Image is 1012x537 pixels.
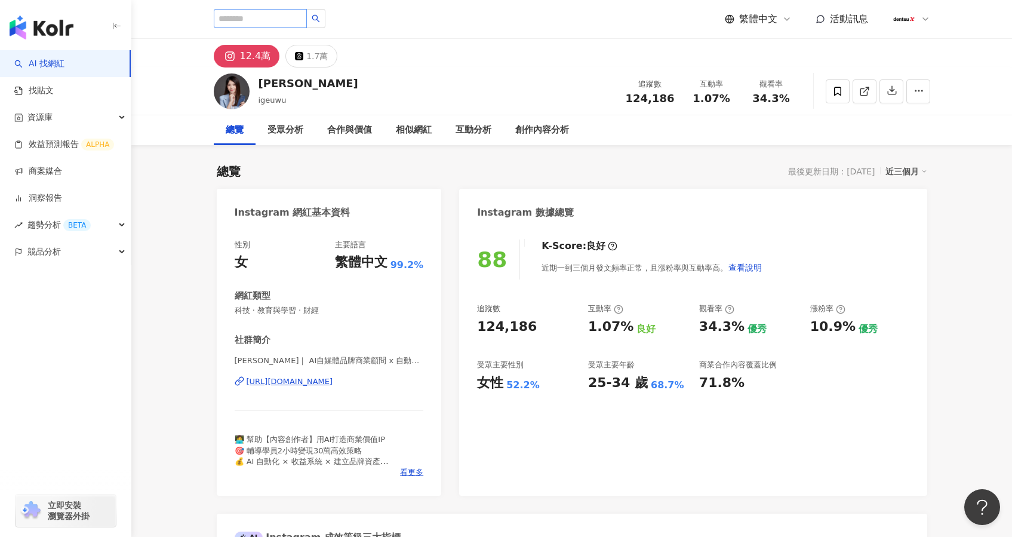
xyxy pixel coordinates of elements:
[214,73,250,109] img: KOL Avatar
[390,259,424,272] span: 99.2%
[830,13,868,24] span: 活動訊息
[788,167,875,176] div: 最後更新日期：[DATE]
[626,78,675,90] div: 追蹤數
[588,360,635,370] div: 受眾主要年齡
[14,58,64,70] a: searchAI 找網紅
[235,290,270,302] div: 網紅類型
[63,219,91,231] div: BETA
[27,104,53,131] span: 資源庫
[240,48,271,65] div: 12.4萬
[267,123,303,137] div: 受眾分析
[859,323,878,336] div: 優秀
[749,78,794,90] div: 觀看率
[477,374,503,392] div: 女性
[285,45,337,67] button: 1.7萬
[14,221,23,229] span: rise
[542,240,617,253] div: K-Score :
[588,374,648,392] div: 25-34 歲
[752,93,789,105] span: 34.3%
[19,501,42,520] img: chrome extension
[259,76,358,91] div: [PERSON_NAME]
[235,355,424,366] span: [PERSON_NAME]｜ AI自媒體品牌商業顧問 x 自動化成交 x 創業培訓課程 | igeuwu
[306,48,328,65] div: 1.7萬
[739,13,777,26] span: 繁體中文
[235,206,350,219] div: Instagram 網紅基本資料
[689,78,734,90] div: 互動率
[312,14,320,23] span: search
[588,303,623,314] div: 互動率
[327,123,372,137] div: 合作與價值
[588,318,633,336] div: 1.07%
[48,500,90,521] span: 立即安裝 瀏覽器外掛
[885,164,927,179] div: 近三個月
[214,45,280,67] button: 12.4萬
[477,247,507,272] div: 88
[699,374,745,392] div: 71.8%
[477,318,537,336] div: 124,186
[626,92,675,105] span: 124,186
[542,256,762,280] div: 近期一到三個月發文頻率正常，且漲粉率與互動率高。
[335,240,366,250] div: 主要語言
[14,165,62,177] a: 商案媒合
[16,495,116,527] a: chrome extension立即安裝 瀏覽器外掛
[699,360,777,370] div: 商業合作內容覆蓋比例
[235,334,270,346] div: 社群簡介
[217,163,241,180] div: 總覽
[693,93,730,105] span: 1.07%
[477,360,524,370] div: 受眾主要性別
[335,253,387,272] div: 繁體中文
[515,123,569,137] div: 創作內容分析
[893,8,915,30] img: 180x180px_JPG.jpg
[396,123,432,137] div: 相似網紅
[748,323,767,336] div: 優秀
[586,240,605,253] div: 良好
[728,263,762,272] span: 查看說明
[477,303,500,314] div: 追蹤數
[636,323,656,336] div: 良好
[247,376,333,387] div: [URL][DOMAIN_NAME]
[10,16,73,39] img: logo
[14,85,54,97] a: 找貼文
[651,379,684,392] div: 68.7%
[226,123,244,137] div: 總覽
[506,379,540,392] div: 52.2%
[699,303,734,314] div: 觀看率
[235,435,414,477] span: 👩‍💻 幫助【內容創作者】用AI打造商業價值IP 🎯 輔導學員2小時變現30萬高效策略 💰 AI 自動化 × 收益系統 × 建立品牌資產 ⤵️ 《自媒體品牌AI力》｜讓你用 IP 開始賺第一桶金
[14,192,62,204] a: 洞察報告
[27,211,91,238] span: 趨勢分析
[964,489,1000,525] iframe: Help Scout Beacon - Open
[477,206,574,219] div: Instagram 數據總覽
[14,139,114,151] a: 效益預測報告ALPHA
[259,96,287,105] span: igeuwu
[235,240,250,250] div: 性別
[235,253,248,272] div: 女
[456,123,491,137] div: 互動分析
[400,467,423,478] span: 看更多
[728,256,762,280] button: 查看說明
[810,318,856,336] div: 10.9%
[810,303,845,314] div: 漲粉率
[235,376,424,387] a: [URL][DOMAIN_NAME]
[699,318,745,336] div: 34.3%
[235,305,424,316] span: 科技 · 教育與學習 · 財經
[27,238,61,265] span: 競品分析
